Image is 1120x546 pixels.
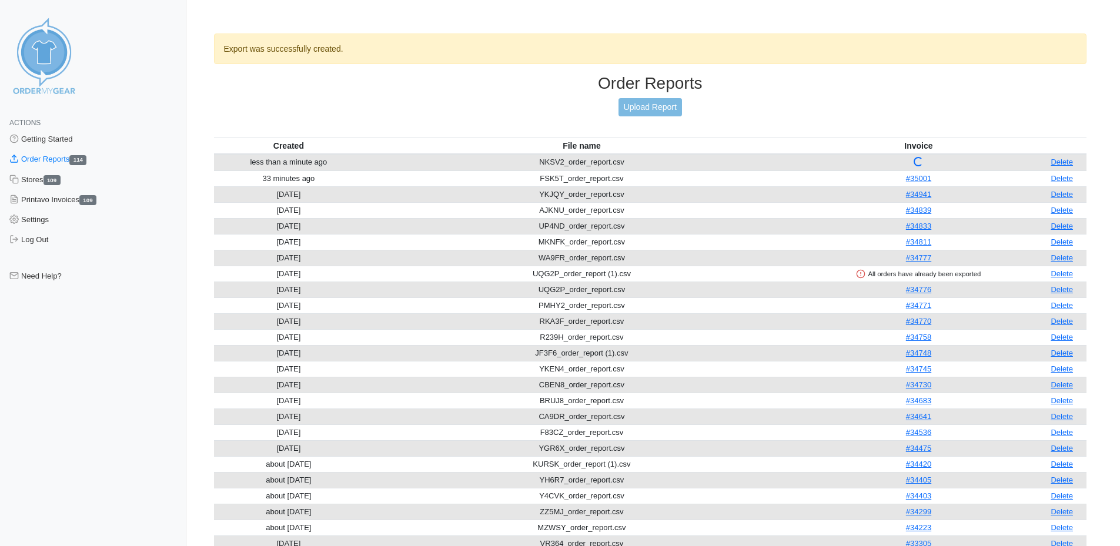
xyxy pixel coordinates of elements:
td: WA9FR_order_report.csv [363,250,800,266]
td: CA9DR_order_report.csv [363,408,800,424]
td: [DATE] [214,424,364,440]
td: CBEN8_order_report.csv [363,377,800,393]
a: #34839 [906,206,931,215]
td: [DATE] [214,361,364,377]
td: MZWSY_order_report.csv [363,520,800,535]
span: Actions [9,119,41,127]
a: Delete [1051,174,1073,183]
a: Delete [1051,158,1073,166]
td: YKJQY_order_report.csv [363,186,800,202]
td: ZZ5MJ_order_report.csv [363,504,800,520]
a: #34536 [906,428,931,437]
td: AJKNU_order_report.csv [363,202,800,218]
a: Delete [1051,380,1073,389]
span: 109 [79,195,96,205]
td: NKSV2_order_report.csv [363,154,800,171]
td: [DATE] [214,282,364,297]
td: YGR6X_order_report.csv [363,440,800,456]
td: BRUJ8_order_report.csv [363,393,800,408]
td: less than a minute ago [214,154,364,171]
td: UQG2P_order_report (1).csv [363,266,800,282]
span: 109 [44,175,61,185]
h3: Order Reports [214,73,1087,93]
a: #34730 [906,380,931,389]
td: KURSK_order_report (1).csv [363,456,800,472]
td: [DATE] [214,266,364,282]
a: #34833 [906,222,931,230]
a: Upload Report [618,98,682,116]
a: Delete [1051,460,1073,468]
td: Y4CVK_order_report.csv [363,488,800,504]
td: about [DATE] [214,504,364,520]
div: Export was successfully created. [214,34,1087,64]
td: [DATE] [214,440,364,456]
td: MKNFK_order_report.csv [363,234,800,250]
a: #34420 [906,460,931,468]
a: Delete [1051,364,1073,373]
span: 114 [69,155,86,165]
td: YH6R7_order_report.csv [363,472,800,488]
a: Delete [1051,253,1073,262]
a: Delete [1051,507,1073,516]
a: #34776 [906,285,931,294]
td: R239H_order_report.csv [363,329,800,345]
th: Created [214,138,364,154]
a: Delete [1051,523,1073,532]
a: #34771 [906,301,931,310]
td: RKA3F_order_report.csv [363,313,800,329]
td: about [DATE] [214,456,364,472]
a: Delete [1051,428,1073,437]
td: [DATE] [214,234,364,250]
td: F83CZ_order_report.csv [363,424,800,440]
a: Delete [1051,222,1073,230]
a: Delete [1051,269,1073,278]
a: #34748 [906,349,931,357]
a: Delete [1051,317,1073,326]
a: Delete [1051,412,1073,421]
a: #35001 [906,174,931,183]
a: #34405 [906,475,931,484]
a: Delete [1051,475,1073,484]
td: [DATE] [214,393,364,408]
div: All orders have already been exported [803,269,1035,279]
a: Delete [1051,349,1073,357]
a: #34299 [906,507,931,516]
a: #34403 [906,491,931,500]
a: Delete [1051,491,1073,500]
td: [DATE] [214,313,364,329]
a: Delete [1051,301,1073,310]
td: PMHY2_order_report.csv [363,297,800,313]
td: about [DATE] [214,488,364,504]
th: File name [363,138,800,154]
td: [DATE] [214,218,364,234]
a: #34683 [906,396,931,405]
th: Invoice [800,138,1038,154]
td: UP4ND_order_report.csv [363,218,800,234]
a: Delete [1051,206,1073,215]
td: [DATE] [214,345,364,361]
a: #34475 [906,444,931,453]
a: #34758 [906,333,931,341]
a: Delete [1051,444,1073,453]
td: [DATE] [214,202,364,218]
a: #34223 [906,523,931,532]
a: #34641 [906,412,931,421]
td: [DATE] [214,377,364,393]
a: Delete [1051,333,1073,341]
a: Delete [1051,190,1073,199]
td: 33 minutes ago [214,170,364,186]
a: #34777 [906,253,931,262]
a: #34811 [906,237,931,246]
a: #34745 [906,364,931,373]
a: Delete [1051,396,1073,405]
a: #34770 [906,317,931,326]
td: YKEN4_order_report.csv [363,361,800,377]
td: about [DATE] [214,472,364,488]
td: [DATE] [214,297,364,313]
td: JF3F6_order_report (1).csv [363,345,800,361]
td: about [DATE] [214,520,364,535]
td: [DATE] [214,408,364,424]
a: Delete [1051,285,1073,294]
a: #34941 [906,190,931,199]
td: [DATE] [214,329,364,345]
